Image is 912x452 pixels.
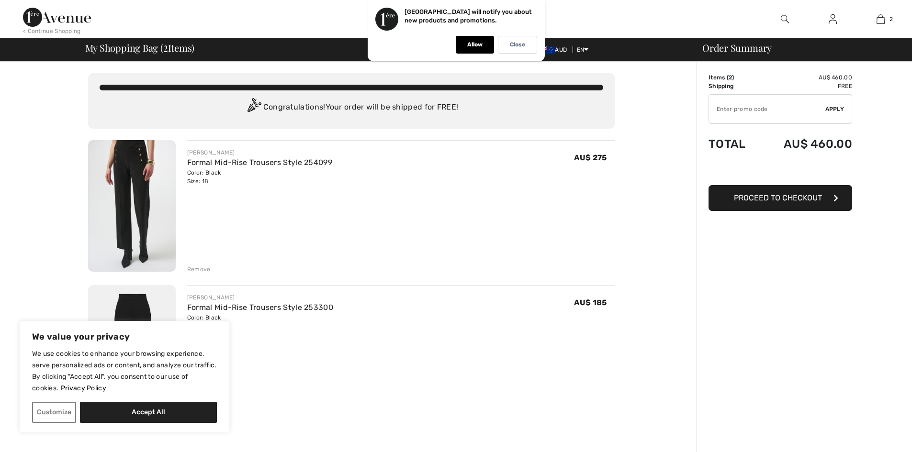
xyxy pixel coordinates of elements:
[187,265,211,274] div: Remove
[187,293,333,302] div: [PERSON_NAME]
[877,13,885,25] img: My Bag
[467,41,483,48] p: Allow
[32,331,217,342] p: We value your privacy
[709,95,825,123] input: Promo code
[88,285,176,417] img: Formal Mid-Rise Trousers Style 253300
[829,13,837,25] img: My Info
[23,27,81,35] div: < Continue Shopping
[187,158,332,167] a: Formal Mid-Rise Trousers Style 254099
[759,73,852,82] td: AU$ 460.00
[781,13,789,25] img: search the website
[857,13,904,25] a: 2
[709,160,852,182] iframe: PayPal
[889,15,893,23] span: 2
[60,384,107,393] a: Privacy Policy
[405,8,532,24] p: [GEOGRAPHIC_DATA] will notify you about new products and promotions.
[163,41,168,53] span: 2
[825,105,844,113] span: Apply
[32,348,217,394] p: We use cookies to enhance your browsing experience, serve personalized ads or content, and analyz...
[709,82,759,90] td: Shipping
[187,313,333,331] div: Color: Black Size: 18
[187,303,333,312] a: Formal Mid-Rise Trousers Style 253300
[100,98,603,117] div: Congratulations! Your order will be shipped for FREE!
[759,128,852,160] td: AU$ 460.00
[574,153,607,162] span: AU$ 275
[85,43,195,53] span: My Shopping Bag ( Items)
[729,74,732,81] span: 2
[574,298,607,307] span: AU$ 185
[709,73,759,82] td: Items ( )
[540,46,555,54] img: Australian Dollar
[32,402,76,423] button: Customize
[691,43,906,53] div: Order Summary
[187,168,332,186] div: Color: Black Size: 18
[759,82,852,90] td: Free
[540,46,571,53] span: AUD
[80,402,217,423] button: Accept All
[734,193,822,202] span: Proceed to Checkout
[709,185,852,211] button: Proceed to Checkout
[577,46,589,53] span: EN
[821,13,844,25] a: Sign In
[244,98,263,117] img: Congratulation2.svg
[19,321,230,433] div: We value your privacy
[23,8,91,27] img: 1ère Avenue
[510,41,525,48] p: Close
[709,128,759,160] td: Total
[187,148,332,157] div: [PERSON_NAME]
[88,140,176,272] img: Formal Mid-Rise Trousers Style 254099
